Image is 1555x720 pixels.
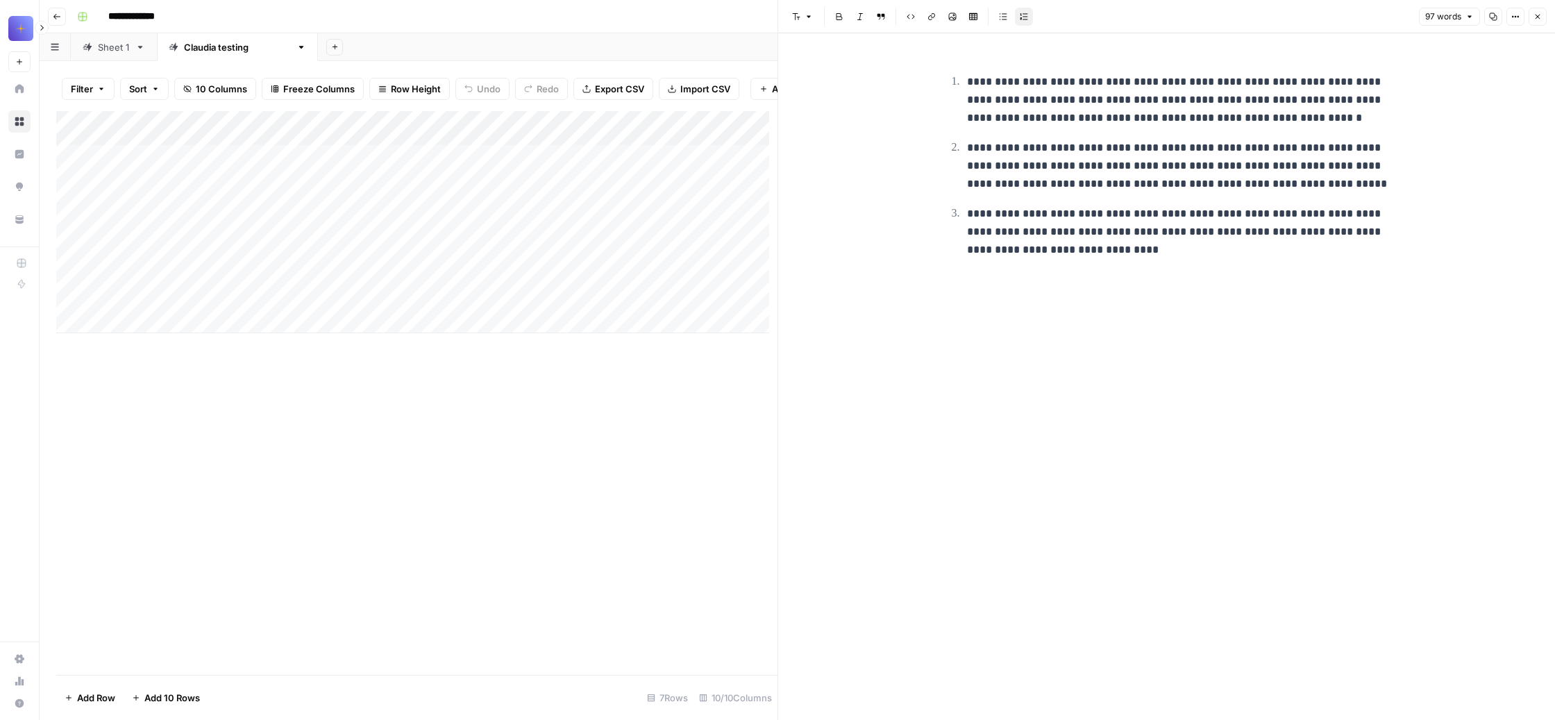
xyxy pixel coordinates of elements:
button: Freeze Columns [262,78,364,100]
button: Export CSV [573,78,653,100]
span: 10 Columns [196,82,247,96]
div: 10/10 Columns [694,687,777,709]
button: Import CSV [659,78,739,100]
a: Settings [8,648,31,670]
div: [PERSON_NAME] testing [184,40,291,54]
span: Export CSV [595,82,644,96]
span: Filter [71,82,93,96]
button: Undo [455,78,510,100]
button: 97 words [1419,8,1480,26]
span: Redo [537,82,559,96]
a: Usage [8,670,31,692]
button: Add Row [56,687,124,709]
a: Insights [8,143,31,165]
span: Add Row [77,691,115,705]
span: Import CSV [680,82,730,96]
a: Your Data [8,208,31,231]
a: [PERSON_NAME] testing [157,33,318,61]
a: Home [8,78,31,100]
span: 97 words [1425,10,1461,23]
img: PC Logo [8,16,33,41]
a: Browse [8,110,31,133]
button: Sort [120,78,169,100]
span: Freeze Columns [283,82,355,96]
button: Workspace: PC [8,11,31,46]
button: Redo [515,78,568,100]
button: Add Column [750,78,834,100]
span: Add 10 Rows [144,691,200,705]
span: Row Height [391,82,441,96]
button: Row Height [369,78,450,100]
a: Opportunities [8,176,31,198]
a: Sheet 1 [71,33,157,61]
button: 10 Columns [174,78,256,100]
button: Filter [62,78,115,100]
span: Undo [477,82,501,96]
div: Sheet 1 [98,40,130,54]
button: Add 10 Rows [124,687,208,709]
button: Help + Support [8,692,31,714]
div: 7 Rows [641,687,694,709]
span: Sort [129,82,147,96]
